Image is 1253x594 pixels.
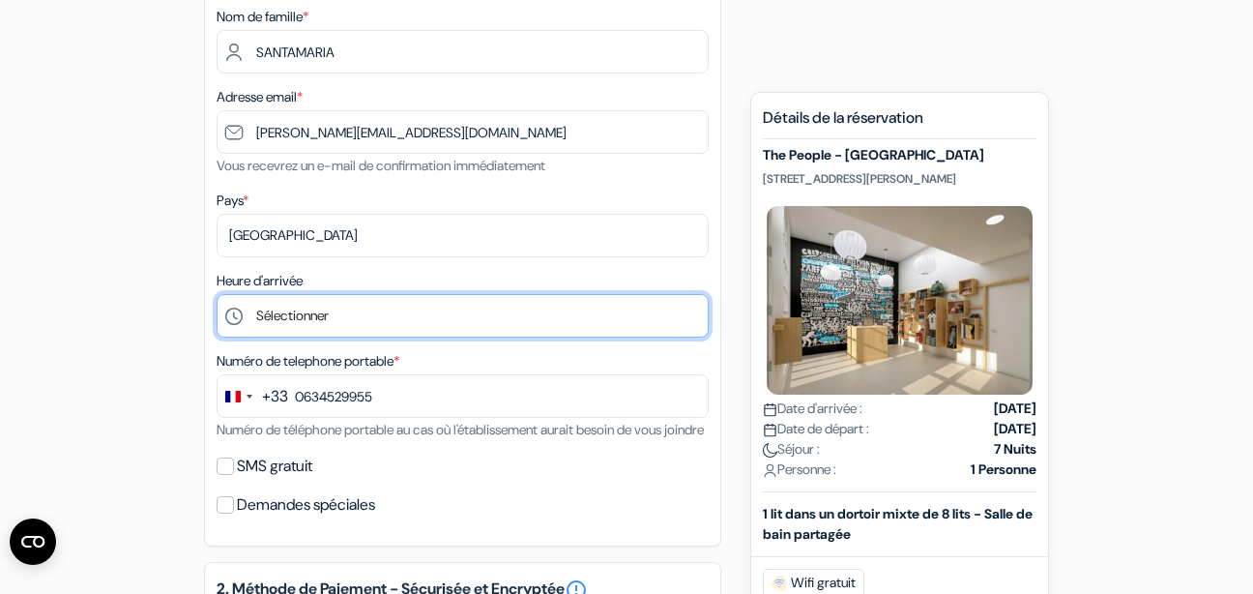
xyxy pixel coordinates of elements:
[217,421,704,438] small: Numéro de téléphone portable au cas où l'établissement aurait besoin de vous joindre
[772,576,787,591] img: free_wifi.svg
[10,519,56,565] button: Ouvrir le widget CMP
[763,443,777,458] img: moon.svg
[763,505,1033,543] b: 1 lit dans un dortoir mixte de 8 lits - Salle de bain partagée
[763,439,820,460] span: Séjour :
[763,402,777,417] img: calendar.svg
[763,399,862,419] span: Date d'arrivée :
[217,351,399,371] label: Numéro de telephone portable
[237,491,375,519] label: Demandes spéciales
[763,108,1036,139] h5: Détails de la réservation
[994,399,1036,419] strong: [DATE]
[763,463,777,478] img: user_icon.svg
[217,110,709,154] input: Entrer adresse e-mail
[763,460,836,480] span: Personne :
[763,423,777,437] img: calendar.svg
[217,374,709,418] input: 6 12 34 56 78
[763,171,1036,187] p: [STREET_ADDRESS][PERSON_NAME]
[217,191,248,211] label: Pays
[217,271,303,291] label: Heure d'arrivée
[218,375,288,417] button: Change country, selected France (+33)
[217,30,709,74] input: Entrer le nom de famille
[994,419,1036,439] strong: [DATE]
[217,157,545,174] small: Vous recevrez un e-mail de confirmation immédiatement
[763,419,869,439] span: Date de départ :
[763,147,1036,163] h5: The People - [GEOGRAPHIC_DATA]
[262,385,288,408] div: +33
[994,439,1036,460] strong: 7 Nuits
[971,460,1036,480] strong: 1 Personne
[217,7,308,27] label: Nom de famille
[217,87,303,107] label: Adresse email
[237,453,312,480] label: SMS gratuit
